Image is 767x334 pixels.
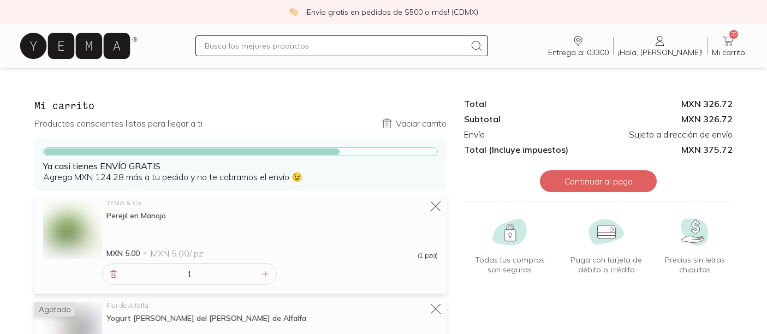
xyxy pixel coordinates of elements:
div: Sujeto a dirección de envío [598,129,733,140]
p: Agrega MXN 124.28 más a tu pedido y no te cobramos el envío 😉 [43,160,438,182]
div: Total (Incluye impuestos) [464,144,598,155]
input: Busca los mejores productos [205,39,466,52]
div: Perejil en Manojo [106,211,438,220]
button: Continuar al pago [540,170,657,192]
img: Perejil en Manojo [43,200,102,259]
div: YEMA & Co [106,200,438,206]
span: Todas tus compras son seguras [468,255,551,275]
a: 20Mi carrito [707,34,750,57]
img: check [289,7,299,17]
span: Paga con tarjeta de débito o crédito [560,255,653,275]
span: Mi carrito [712,47,745,57]
span: ¡Hola, [PERSON_NAME]! [618,47,703,57]
p: ¡Envío gratis en pedidos de $500 o más! (CDMX) [305,7,478,17]
span: Entrega a: 03300 [548,47,609,57]
strong: Ya casi tienes ENVÍO GRATIS [43,160,160,171]
div: Envío [464,129,598,140]
a: ¡Hola, [PERSON_NAME]! [614,34,707,57]
div: MXN 326.72 [598,98,733,109]
div: Total [464,98,598,109]
span: MXN 375.72 [598,144,733,155]
div: Yogurt [PERSON_NAME] del [PERSON_NAME] de Alfalfa [106,313,438,323]
p: Vaciar carrito [396,118,447,129]
div: Flor de Alfalfa [106,302,438,309]
span: 20 [729,30,738,39]
span: Precios sin letras chiquitas [662,255,729,275]
div: MXN 326.72 [598,114,733,124]
a: Perejil en ManojoYEMA & CoPerejil en ManojoMXN 5.00MXN 5.00/ pz(1 pza) [43,200,438,259]
span: MXN 5.00 [106,248,140,259]
a: Entrega a: 03300 [544,34,613,57]
span: Agotado [34,302,75,317]
h3: Mi carrito [34,98,447,112]
span: (1 pza) [418,252,438,259]
div: Subtotal [464,114,598,124]
p: Productos conscientes listos para llegar a ti [34,118,203,129]
span: MXN 5.00 / pz [151,248,203,259]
